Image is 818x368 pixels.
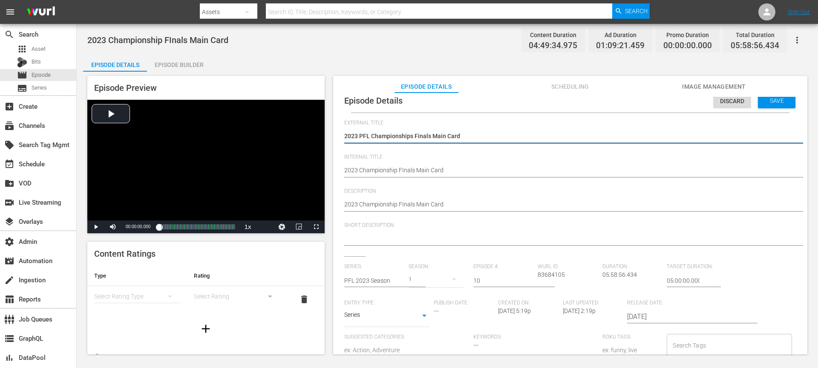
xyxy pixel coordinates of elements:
[596,41,645,51] span: 01:09:21.459
[32,45,46,53] span: Asset
[344,154,792,161] span: Internal Title
[344,188,792,195] span: Description
[344,132,792,142] textarea: 2023 PFL Championships Finals Main Card
[87,220,104,233] button: Play
[538,271,565,278] span: 83684105
[713,93,751,108] button: Discard
[187,266,287,286] th: Rating
[498,307,531,314] span: [DATE] 5:19p
[344,334,469,341] span: Suggested Categories:
[667,264,727,270] span: Target Duration:
[291,220,308,233] button: Picture-in-Picture
[344,200,792,210] textarea: 2023 Championship FInals Main Card
[4,314,14,325] span: Job Queues
[602,334,663,341] span: Roku Tags:
[4,353,14,363] span: DataPool
[409,264,469,270] span: Season:
[4,159,14,169] span: Schedule
[5,7,15,17] span: menu
[788,9,810,15] a: Sign Out
[87,266,325,313] table: simple table
[20,2,61,22] img: ans4CAIJ8jUAAAAAAAAAAAAAAAAAAAAAAAAgQb4GAAAAAAAAAAAAAAAAAAAAAAAAJMjXAAAAAAAAAAAAAAAAAAAAAAAAgAT5G...
[87,100,325,233] div: Video Player
[94,352,121,362] span: Genres
[4,140,14,150] span: Search Tag Mgmt
[663,29,712,41] div: Promo Duration
[274,220,291,233] button: Jump To Time
[17,57,27,67] div: Bits
[239,220,256,233] button: Playback Rate
[663,41,712,51] span: 00:00:00.000
[147,55,211,72] button: Episode Builder
[344,120,792,127] span: External Title
[731,29,779,41] div: Total Duration
[612,3,650,19] button: Search
[83,55,147,72] button: Episode Details
[4,333,14,344] span: GraphQL
[409,267,465,291] div: 1
[434,300,494,307] span: Publish Date:
[563,307,596,314] span: [DATE] 2:19p
[731,41,779,51] span: 05:58:56.434
[602,271,637,278] span: 05:58:56.434
[538,264,598,270] span: Wurl ID:
[32,58,41,66] span: Bits
[104,220,121,233] button: Mute
[498,300,559,307] span: Created On:
[87,35,228,45] span: 2023 Championship FInals Main Card
[4,29,14,40] span: Search
[529,41,577,51] span: 04:49:34.975
[4,256,14,266] span: Automation
[602,264,663,270] span: Duration:
[4,294,14,304] span: Reports
[596,29,645,41] div: Ad Duration
[294,289,314,310] button: delete
[713,98,751,104] span: Discard
[94,83,157,93] span: Episode Preview
[434,307,439,314] span: ---
[473,334,598,341] span: Keywords:
[87,266,187,286] th: Type
[682,81,746,92] span: Image Management
[17,70,27,80] span: Episode
[563,300,623,307] span: Last Updated:
[758,93,795,108] button: Save
[529,29,577,41] div: Content Duration
[159,224,235,229] div: Progress Bar
[344,264,405,270] span: Series:
[344,222,792,229] span: Short Description
[344,310,429,323] div: Series
[473,342,478,348] span: ---
[83,55,147,75] div: Episode Details
[4,217,14,227] span: Overlays
[395,81,458,92] span: Episode Details
[308,220,325,233] button: Fullscreen
[4,237,14,247] span: Admin
[126,224,150,229] span: 00:00:00.000
[17,44,27,54] span: Asset
[299,294,309,304] span: delete
[763,97,791,104] span: Save
[32,84,47,92] span: Series
[344,300,429,307] span: Entry Type:
[344,166,792,176] textarea: 2023 Championship FInals Main Card
[538,81,602,92] span: Scheduling
[147,55,211,75] div: Episode Builder
[4,101,14,112] span: Create
[4,178,14,188] span: VOD
[625,3,648,19] span: Search
[4,275,14,285] span: Ingestion
[32,71,51,79] span: Episode
[4,121,14,131] span: Channels
[473,264,534,270] span: Episode #:
[17,83,27,93] span: Series
[94,249,156,259] span: Content Ratings
[344,96,403,106] span: Episode Details
[627,300,736,307] span: Release Date:
[4,197,14,208] span: Live Streaming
